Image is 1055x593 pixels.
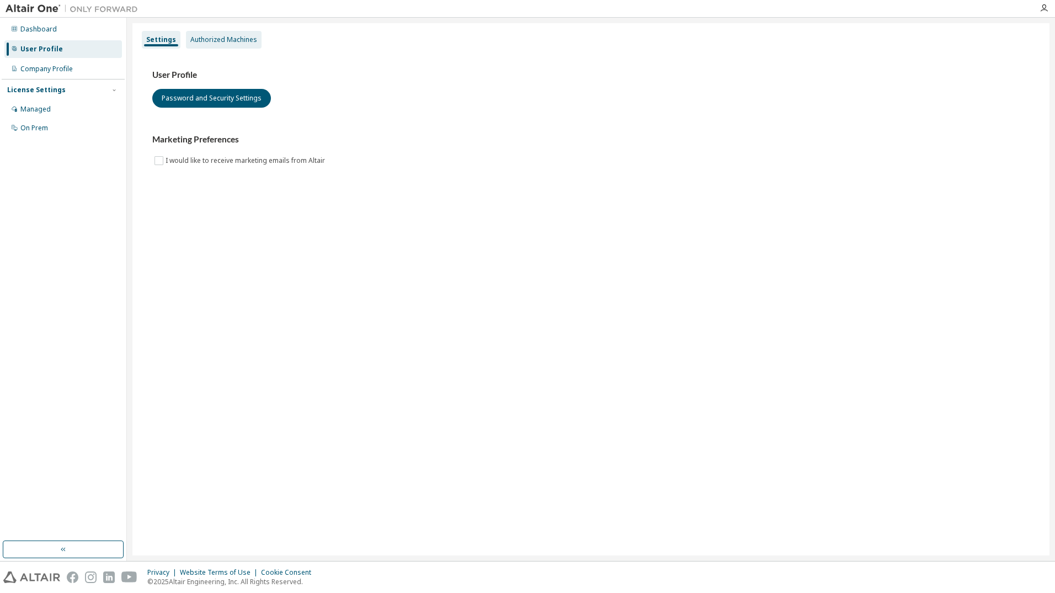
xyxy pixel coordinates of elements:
[152,89,271,108] button: Password and Security Settings
[147,568,180,577] div: Privacy
[146,35,176,44] div: Settings
[6,3,143,14] img: Altair One
[152,70,1030,81] h3: User Profile
[20,25,57,34] div: Dashboard
[166,154,327,167] label: I would like to receive marketing emails from Altair
[20,65,73,73] div: Company Profile
[20,105,51,114] div: Managed
[152,134,1030,145] h3: Marketing Preferences
[3,571,60,583] img: altair_logo.svg
[20,124,48,133] div: On Prem
[180,568,261,577] div: Website Terms of Use
[7,86,66,94] div: License Settings
[67,571,78,583] img: facebook.svg
[85,571,97,583] img: instagram.svg
[261,568,318,577] div: Cookie Consent
[147,577,318,586] p: © 2025 Altair Engineering, Inc. All Rights Reserved.
[121,571,137,583] img: youtube.svg
[103,571,115,583] img: linkedin.svg
[20,45,63,54] div: User Profile
[190,35,257,44] div: Authorized Machines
